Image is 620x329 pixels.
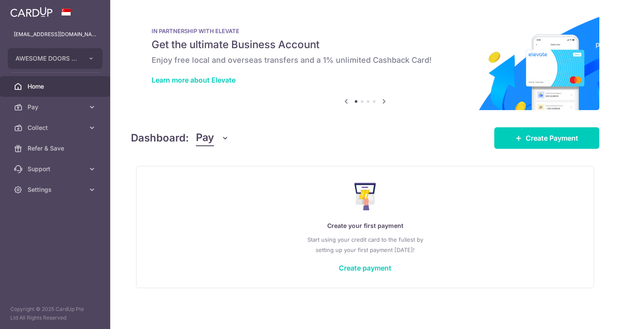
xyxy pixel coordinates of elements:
p: Start using your credit card to the fullest by setting up your first payment [DATE]! [154,234,577,255]
a: Create payment [339,264,391,272]
span: Home [28,82,84,91]
span: Collect [28,123,84,132]
h4: Dashboard: [131,130,189,146]
img: Renovation banner [131,14,599,110]
span: Support [28,165,84,173]
button: AWESOME DOORS PTE. LTD. [8,48,102,69]
button: Pay [196,130,229,146]
span: Pay [28,103,84,111]
p: IN PARTNERSHIP WITH ELEVATE [152,28,579,34]
a: Create Payment [494,127,599,149]
span: Pay [196,130,214,146]
img: CardUp [10,7,53,17]
span: Create Payment [526,133,578,143]
h5: Get the ultimate Business Account [152,38,579,52]
span: Settings [28,185,84,194]
span: AWESOME DOORS PTE. LTD. [15,54,79,63]
a: Learn more about Elevate [152,76,236,84]
h6: Enjoy free local and overseas transfers and a 1% unlimited Cashback Card! [152,55,579,65]
span: Refer & Save [28,144,84,153]
p: [EMAIL_ADDRESS][DOMAIN_NAME] [14,30,96,39]
p: Create your first payment [154,221,577,231]
img: Make Payment [354,183,376,210]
